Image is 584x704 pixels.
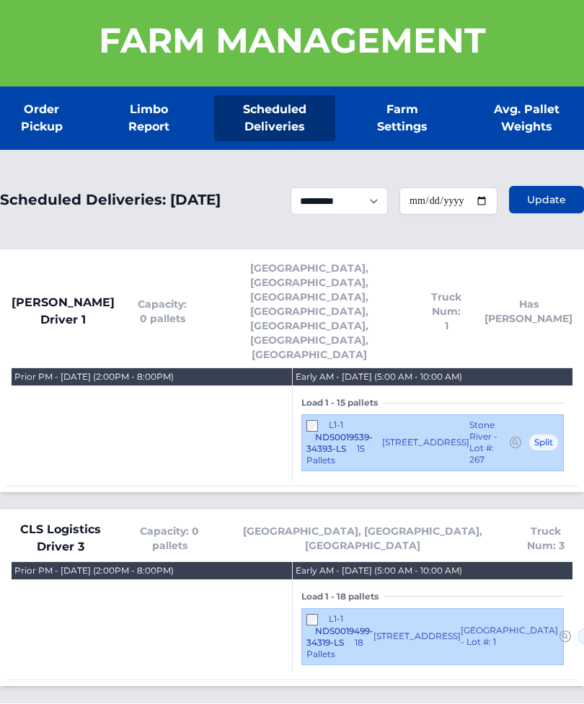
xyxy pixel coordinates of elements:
span: Load 1 - 15 pallets [301,398,384,409]
span: [GEOGRAPHIC_DATA] - Lot #: 1 [461,625,558,649]
span: Capacity: 0 pallets [133,525,206,553]
button: Update [509,187,584,214]
span: Truck Num: 3 [520,525,572,553]
div: Prior PM - [DATE] (2:00PM - 8:00PM) [14,566,174,577]
a: Avg. Pallet Weights [469,96,584,142]
span: 15 Pallets [306,444,365,466]
a: Farm Settings [358,96,446,142]
span: Update [527,193,566,208]
span: Has [PERSON_NAME] [485,298,572,326]
span: Split [528,435,559,452]
span: Stone River - Lot #: 267 [469,420,508,466]
div: Early AM - [DATE] (5:00 AM - 10:00 AM) [296,372,462,383]
span: CLS Logistics Driver 3 [12,522,110,556]
span: [STREET_ADDRESS] [373,631,461,643]
a: Scheduled Deliveries [214,96,335,142]
span: L1-1 [329,420,343,431]
span: NDS0019499-34319-LS [306,626,373,649]
span: Truck Num: 1 [431,290,461,334]
div: Prior PM - [DATE] (2:00PM - 8:00PM) [14,372,174,383]
span: Capacity: 0 pallets [138,298,187,326]
a: Limbo Report [107,96,192,142]
span: [PERSON_NAME] Driver 1 [12,295,115,329]
span: Load 1 - 18 pallets [301,592,384,603]
span: 18 Pallets [306,638,363,660]
span: [GEOGRAPHIC_DATA], [GEOGRAPHIC_DATA], [GEOGRAPHIC_DATA] [229,525,497,553]
span: L1-1 [329,614,343,625]
span: [GEOGRAPHIC_DATA], [GEOGRAPHIC_DATA], [GEOGRAPHIC_DATA], [GEOGRAPHIC_DATA], [GEOGRAPHIC_DATA], [G... [210,262,408,362]
div: Early AM - [DATE] (5:00 AM - 10:00 AM) [296,566,462,577]
span: NDS0019539-34393-LS [306,432,373,455]
span: [STREET_ADDRESS] [382,437,469,449]
h1: Farm Management [99,24,486,58]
